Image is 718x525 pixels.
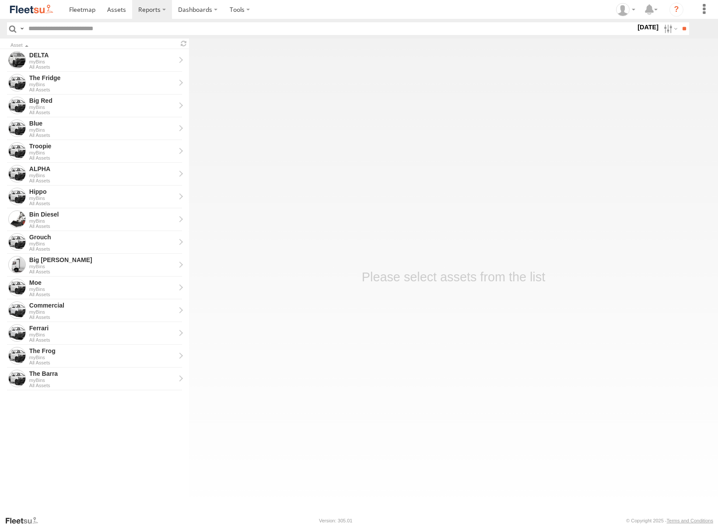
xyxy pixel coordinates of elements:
div: myBins [29,378,175,383]
div: myBins [29,241,175,246]
div: All Assets [29,383,175,388]
div: myBins [29,287,175,292]
div: myBins [29,309,175,315]
div: Hippo - View Asset History [29,188,175,196]
div: myBins [29,264,175,269]
div: All Assets [29,337,175,343]
div: myBins [29,355,175,360]
div: All Assets [29,133,175,138]
div: DELTA - View Asset History [29,51,175,59]
div: myBins [29,105,175,110]
div: All Assets [29,315,175,320]
div: ALPHA - View Asset History [29,165,175,173]
div: The Fridge - View Asset History [29,74,175,82]
div: All Assets [29,201,175,206]
div: All Assets [29,224,175,229]
div: myBins [29,196,175,201]
div: Version: 305.01 [319,518,352,523]
div: All Assets [29,246,175,252]
div: Commercial - View Asset History [29,301,175,309]
div: All Assets [29,178,175,183]
div: Bin Diesel - View Asset History [29,210,175,218]
div: The Frog - View Asset History [29,347,175,355]
div: myBins [29,82,175,87]
div: Grouch - View Asset History [29,233,175,241]
i: ? [669,3,683,17]
div: Click to Sort [11,43,175,48]
div: All Assets [29,360,175,365]
div: All Assets [29,64,175,70]
div: myBins [29,332,175,337]
div: All Assets [29,87,175,92]
div: myBins [29,150,175,155]
div: myBins [29,173,175,178]
div: Troopie - View Asset History [29,142,175,150]
div: myBins Admin [613,3,638,16]
div: Moe - View Asset History [29,279,175,287]
label: Search Filter Options [660,22,679,35]
a: Terms and Conditions [667,518,713,523]
div: Big Red - View Asset History [29,97,175,105]
div: All Assets [29,292,175,297]
div: myBins [29,218,175,224]
label: Search Query [18,22,25,35]
div: All Assets [29,269,175,274]
div: © Copyright 2025 - [626,518,713,523]
div: The Barra - View Asset History [29,370,175,378]
div: myBins [29,59,175,64]
div: myBins [29,127,175,133]
div: Ferrari - View Asset History [29,324,175,332]
label: [DATE] [636,22,660,32]
span: Refresh [179,39,189,48]
a: Visit our Website [5,516,45,525]
div: All Assets [29,110,175,115]
div: Big Bertha - View Asset History [29,256,175,264]
img: fleetsu-logo-horizontal.svg [9,3,54,15]
div: Blue - View Asset History [29,119,175,127]
div: All Assets [29,155,175,161]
